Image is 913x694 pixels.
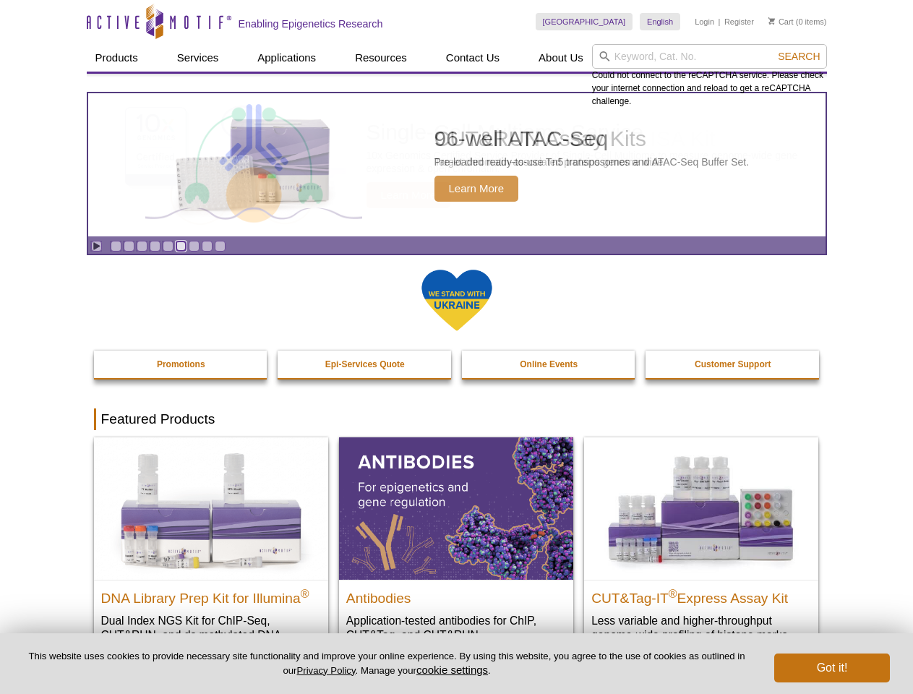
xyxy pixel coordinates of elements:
a: Products [87,44,147,72]
p: Application-tested antibodies for ChIP, CUT&Tag, and CUT&RUN. [346,613,566,643]
a: Go to slide 4 [150,241,160,252]
li: (0 items) [768,13,827,30]
a: Toggle autoplay [91,241,102,252]
button: cookie settings [416,664,488,676]
a: Resources [346,44,416,72]
h2: Enabling Epigenetics Research [239,17,383,30]
span: Search [778,51,820,62]
a: DNA Library Prep Kit for Illumina DNA Library Prep Kit for Illumina® Dual Index NGS Kit for ChIP-... [94,437,328,671]
a: Online Events [462,351,637,378]
a: Go to slide 2 [124,241,134,252]
a: Services [168,44,228,72]
a: Contact Us [437,44,508,72]
a: [GEOGRAPHIC_DATA] [536,13,633,30]
sup: ® [669,587,677,599]
a: Customer Support [646,351,820,378]
h2: DNA Library Prep Kit for Illumina [101,584,321,606]
a: Login [695,17,714,27]
a: All Antibodies Antibodies Application-tested antibodies for ChIP, CUT&Tag, and CUT&RUN. [339,437,573,656]
a: Go to slide 6 [176,241,187,252]
a: Go to slide 1 [111,241,121,252]
a: Go to slide 9 [215,241,226,252]
strong: Online Events [520,359,578,369]
a: Promotions [94,351,269,378]
h2: CUT&Tag-IT Express Assay Kit [591,584,811,606]
a: Cart [768,17,794,27]
p: This website uses cookies to provide necessary site functionality and improve your online experie... [23,650,750,677]
a: Privacy Policy [296,665,355,676]
div: Could not connect to the reCAPTCHA service. Please check your internet connection and reload to g... [592,44,827,108]
img: DNA Library Prep Kit for Illumina [94,437,328,579]
img: All Antibodies [339,437,573,579]
p: Dual Index NGS Kit for ChIP-Seq, CUT&RUN, and ds methylated DNA assays. [101,613,321,657]
strong: Epi-Services Quote [325,359,405,369]
a: Go to slide 3 [137,241,147,252]
p: Less variable and higher-throughput genome-wide profiling of histone marks​. [591,613,811,643]
img: Your Cart [768,17,775,25]
img: We Stand With Ukraine [421,268,493,333]
a: Epi-Services Quote [278,351,453,378]
a: Go to slide 7 [189,241,200,252]
a: CUT&Tag-IT® Express Assay Kit CUT&Tag-IT®Express Assay Kit Less variable and higher-throughput ge... [584,437,818,656]
a: About Us [530,44,592,72]
li: | [719,13,721,30]
a: Go to slide 5 [163,241,173,252]
strong: Customer Support [695,359,771,369]
input: Keyword, Cat. No. [592,44,827,69]
a: Register [724,17,754,27]
a: Applications [249,44,325,72]
button: Got it! [774,654,890,682]
strong: Promotions [157,359,205,369]
img: CUT&Tag-IT® Express Assay Kit [584,437,818,579]
h2: Antibodies [346,584,566,606]
sup: ® [301,587,309,599]
a: Go to slide 8 [202,241,213,252]
button: Search [773,50,824,63]
h2: Featured Products [94,408,820,430]
a: English [640,13,680,30]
